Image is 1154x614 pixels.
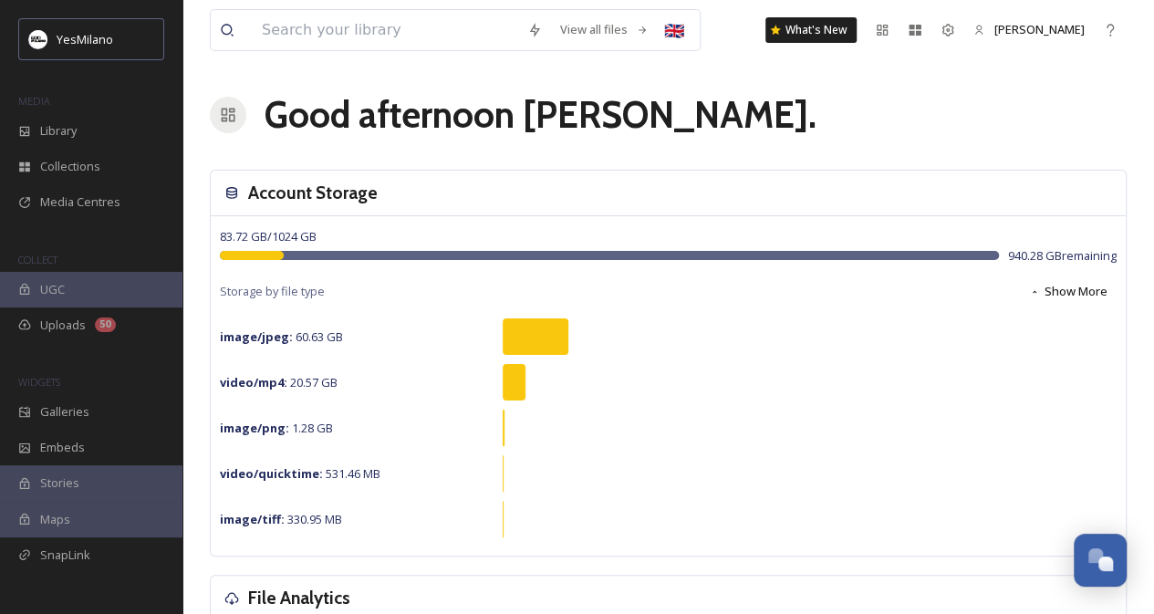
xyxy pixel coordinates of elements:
span: 1.28 GB [220,420,333,436]
span: Stories [40,474,79,492]
div: 50 [95,317,116,332]
h3: File Analytics [248,585,350,611]
span: 940.28 GB remaining [1008,247,1117,265]
span: Galleries [40,403,89,421]
strong: video/mp4 : [220,374,287,390]
span: 330.95 MB [220,511,342,527]
span: Maps [40,511,70,528]
span: WIDGETS [18,375,60,389]
span: 83.72 GB / 1024 GB [220,228,317,245]
span: 531.46 MB [220,465,380,482]
h3: Account Storage [248,180,378,206]
img: Logo%20YesMilano%40150x.png [29,30,47,48]
span: Media Centres [40,193,120,211]
span: UGC [40,281,65,298]
a: [PERSON_NAME] [964,12,1094,47]
strong: image/jpeg : [220,328,293,345]
a: View all files [551,12,658,47]
strong: image/png : [220,420,289,436]
span: MEDIA [18,94,50,108]
span: YesMilano [57,31,113,47]
input: Search your library [253,10,518,50]
span: 20.57 GB [220,374,338,390]
div: 🇬🇧 [658,14,691,47]
span: Uploads [40,317,86,334]
span: Storage by file type [220,283,325,300]
button: Show More [1020,274,1117,309]
strong: video/quicktime : [220,465,323,482]
span: Library [40,122,77,140]
button: Open Chat [1074,534,1127,587]
span: [PERSON_NAME] [994,21,1085,37]
span: Collections [40,158,100,175]
a: What's New [765,17,857,43]
strong: image/tiff : [220,511,285,527]
span: COLLECT [18,253,57,266]
span: 60.63 GB [220,328,343,345]
span: Embeds [40,439,85,456]
span: SnapLink [40,546,90,564]
h1: Good afternoon [PERSON_NAME] . [265,88,816,142]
